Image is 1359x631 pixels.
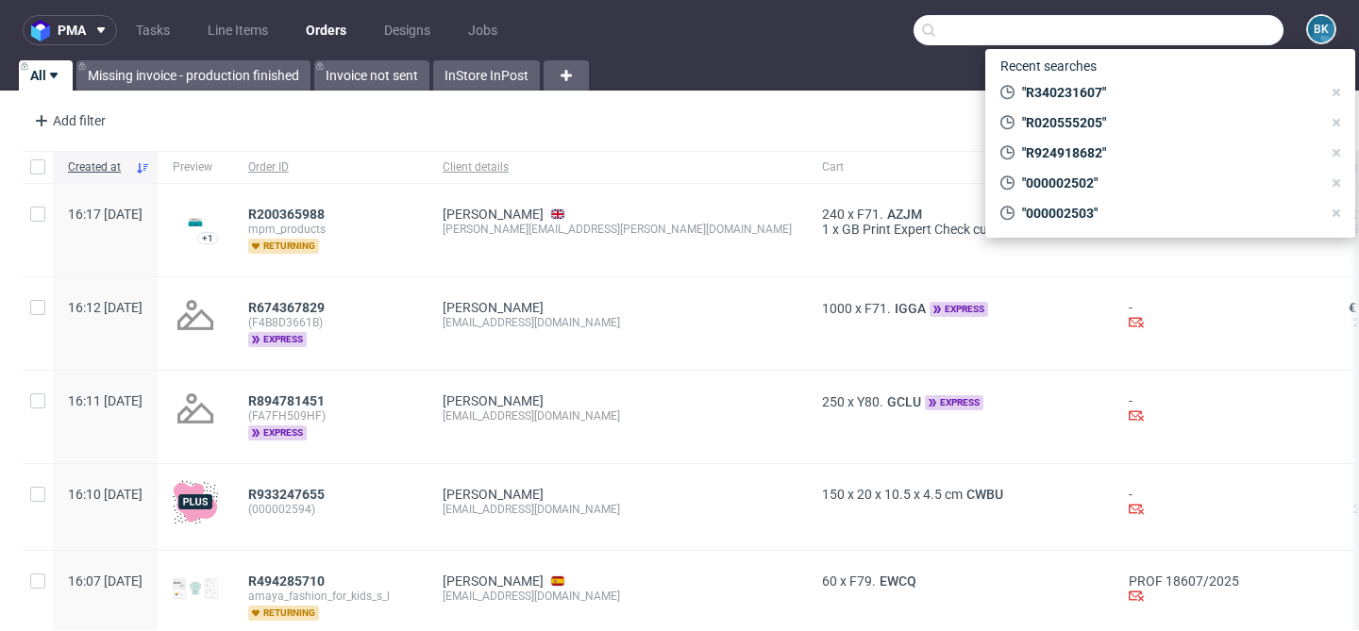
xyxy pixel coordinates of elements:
[248,393,328,408] a: R894781451
[849,573,876,589] span: F79.
[248,300,328,315] a: R674367829
[248,589,412,604] span: amaya_fashion_for_kids_s_l
[1015,113,1321,132] span: "R020555205"
[443,589,792,604] div: [EMAIL_ADDRESS][DOMAIN_NAME]
[1015,204,1321,223] span: "000002503"
[443,207,544,222] a: [PERSON_NAME]
[925,395,983,410] span: express
[248,393,325,408] span: R894781451
[173,479,218,524] img: plus-icon.676465ae8f3a83198b3f.png
[822,301,852,316] span: 1000
[68,393,143,408] span: 16:11 [DATE]
[857,394,883,409] span: Y80.
[443,300,544,315] a: [PERSON_NAME]
[433,60,540,91] a: InStore InPost
[883,207,926,222] a: AZJM
[930,302,988,317] span: express
[248,408,412,423] span: (FA7FH509HF)
[822,393,1099,410] div: x
[23,15,117,45] button: pma
[202,233,213,243] div: +1
[294,15,358,45] a: Orders
[443,408,792,423] div: [EMAIL_ADDRESS][DOMAIN_NAME]
[248,222,412,237] span: mpm_products
[822,207,845,222] span: 240
[963,487,1007,502] a: CWBU
[1129,573,1239,589] a: PROF 18607/2025
[248,487,325,502] span: R933247655
[196,15,279,45] a: Line Items
[457,15,509,45] a: Jobs
[76,60,310,91] a: Missing invoice - production finished
[891,301,930,316] a: IGGA
[1129,487,1239,520] div: -
[248,207,328,222] a: R200365988
[173,292,218,338] img: no_design.png
[248,332,307,347] span: express
[248,159,412,175] span: Order ID
[31,20,58,42] img: logo
[248,487,328,502] a: R933247655
[443,487,544,502] a: [PERSON_NAME]
[822,487,845,502] span: 150
[1015,174,1321,192] span: "000002502"
[26,106,109,136] div: Add filter
[248,425,307,440] span: express
[822,222,1099,237] div: x
[443,573,544,589] a: [PERSON_NAME]
[248,207,325,222] span: R200365988
[883,394,925,409] a: GCLU
[842,222,1017,237] span: GB Print Expert Check custom
[822,487,1099,502] div: x
[864,301,891,316] span: F71.
[443,222,792,237] div: [PERSON_NAME][EMAIL_ADDRESS][PERSON_NAME][DOMAIN_NAME]
[68,159,127,175] span: Created at
[1308,16,1334,42] figcaption: BK
[173,386,218,431] img: no_design.png
[876,573,920,589] a: EWCQ
[1015,143,1321,162] span: "R924918682"
[173,159,218,175] span: Preview
[443,159,792,175] span: Client details
[248,606,319,621] span: returning
[822,300,1099,317] div: x
[68,300,143,315] span: 16:12 [DATE]
[857,207,883,222] span: F71.
[248,573,328,589] a: R494285710
[993,51,1104,81] span: Recent searches
[857,487,963,502] span: 20 x 10.5 x 4.5 cm
[19,60,73,91] a: All
[173,209,218,235] img: version_two_editor_design
[822,159,1099,175] span: Cart
[1129,393,1239,426] div: -
[248,502,412,517] span: (000002594)
[248,315,412,330] span: (F4B8D3661B)
[822,573,1099,589] div: x
[822,222,830,237] span: 1
[314,60,429,91] a: Invoice not sent
[1129,300,1239,333] div: -
[248,239,319,254] span: returning
[58,24,86,37] span: pma
[1015,83,1321,102] span: "R340231607"
[125,15,181,45] a: Tasks
[373,15,442,45] a: Designs
[822,394,845,409] span: 250
[68,573,143,589] span: 16:07 [DATE]
[822,207,1099,222] div: x
[822,573,837,589] span: 60
[68,487,143,502] span: 16:10 [DATE]
[248,300,325,315] span: R674367829
[443,502,792,517] div: [EMAIL_ADDRESS][DOMAIN_NAME]
[173,578,218,599] img: version_two_editor_data
[443,393,544,408] a: [PERSON_NAME]
[248,573,325,589] span: R494285710
[68,207,143,222] span: 16:17 [DATE]
[443,315,792,330] div: [EMAIL_ADDRESS][DOMAIN_NAME]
